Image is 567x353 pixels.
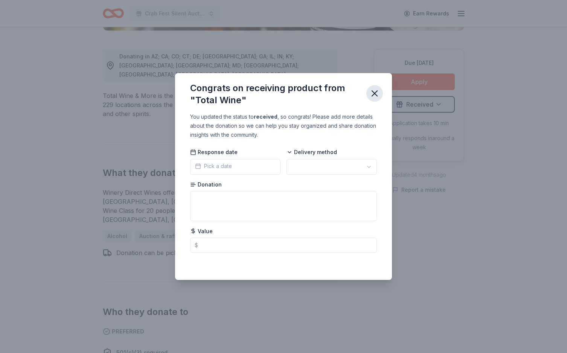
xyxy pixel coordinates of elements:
div: You updated the status to , so congrats! Please add more details about the donation so we can hel... [190,112,377,139]
span: Value [190,228,213,235]
span: Response date [190,148,238,156]
button: Pick a date [190,159,280,175]
span: Delivery method [287,148,337,156]
span: Donation [190,181,222,188]
div: Congrats on receiving product from "Total Wine" [190,82,360,106]
span: Pick a date [195,162,232,171]
b: received [254,113,277,120]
